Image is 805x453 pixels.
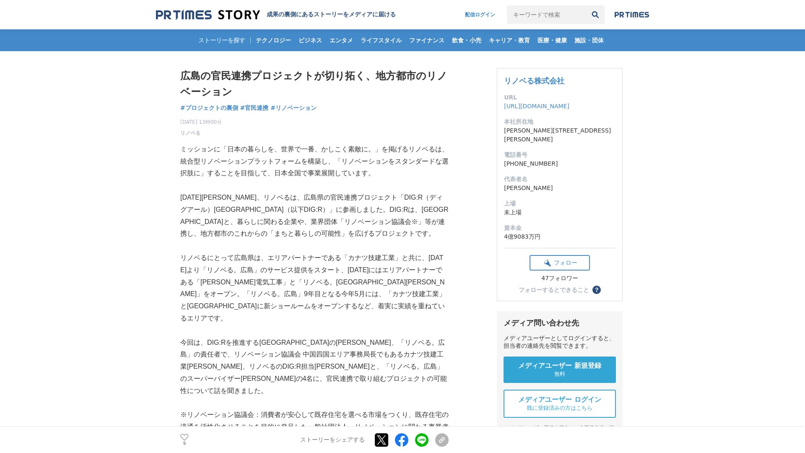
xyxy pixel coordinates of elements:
a: 成果の裏側にあるストーリーをメディアに届ける 成果の裏側にあるストーリーをメディアに届ける [156,9,396,21]
dd: [PERSON_NAME][STREET_ADDRESS][PERSON_NAME] [504,126,615,144]
a: リノベる [180,129,200,137]
p: [DATE][PERSON_NAME]、リノベるは、広島県の官民連携プロジェクト「DIG:R（ディグアール）[GEOGRAPHIC_DATA]（以下DIG:R）」に参画しました。DIG:Rは、[... [180,192,449,240]
span: エンタメ [326,36,356,44]
button: フォロー [530,255,590,271]
dt: 資本金 [504,224,615,232]
p: ※リノベーション協議会：消費者が安心して既存住宅を選べる市場をつくり、既存住宅の流通を活性化させることを目的に発足した一般社団法人。リノベーションに関わる事業者737社（カナツ技建工業とリノベる... [180,409,449,445]
dd: 未上場 [504,208,615,217]
a: ビジネス [295,29,325,51]
span: ファイナンス [406,36,448,44]
button: ？ [592,286,601,294]
dt: 上場 [504,199,615,208]
dt: 代表者名 [504,175,615,184]
a: リノベる株式会社 [504,76,564,85]
p: ミッションに「日本の暮らしを、世界で一番、かしこく素敵に。」を掲げるリノベるは、統合型リノベーションプラットフォームを構築し、「リノベーションをスタンダードな選択肢に」することを目指して、日本全... [180,143,449,180]
button: 検索 [586,5,605,24]
h2: 成果の裏側にあるストーリーをメディアに届ける [267,11,396,18]
a: 配信ログイン [457,5,504,24]
span: メディアユーザー ログイン [518,396,601,404]
a: ファイナンス [406,29,448,51]
a: #官民連携 [240,104,269,112]
a: #プロジェクトの裏側 [180,104,238,112]
div: メディアユーザーとしてログインすると、担当者の連絡先を閲覧できます。 [504,335,616,350]
dt: 本社所在地 [504,117,615,126]
img: prtimes [615,11,649,18]
div: 47フォロワー [530,275,590,282]
a: 医療・健康 [534,29,570,51]
a: メディアユーザー ログイン 既に登録済みの方はこちら [504,390,616,418]
span: ビジネス [295,36,325,44]
span: [DATE] 13時00分 [180,118,222,126]
a: 飲食・小売 [449,29,485,51]
p: 今回は、DIG:Rを推進する[GEOGRAPHIC_DATA]の[PERSON_NAME]、「リノベる。広島」の責任者で、リノベーション協議会 中国四国エリア事務局長でもあるカナツ技建工業[PE... [180,337,449,397]
dd: [PERSON_NAME] [504,184,615,193]
a: メディアユーザー 新規登録 無料 [504,357,616,383]
div: フォローするとできること [519,287,589,293]
span: テクノロジー [252,36,294,44]
dt: 電話番号 [504,151,615,159]
a: キャリア・教育 [486,29,533,51]
h1: 広島の官民連携プロジェクトが切り拓く、地方都市のリノベーション [180,68,449,100]
a: エンタメ [326,29,356,51]
dd: [PHONE_NUMBER] [504,159,615,168]
a: #リノベーション [270,104,317,112]
dt: URL [504,93,615,102]
span: 施設・団体 [571,36,607,44]
p: 9 [180,442,189,446]
span: 無料 [554,370,565,378]
a: 施設・団体 [571,29,607,51]
span: 飲食・小売 [449,36,485,44]
a: テクノロジー [252,29,294,51]
dd: 4億9083万円 [504,232,615,241]
span: 医療・健康 [534,36,570,44]
input: キーワードで検索 [507,5,586,24]
span: キャリア・教育 [486,36,533,44]
p: リノベるにとって広島県は、エリアパートナーである「カナツ技建工業」と共に、[DATE]より「リノベる。広島」のサービス提供をスタート、[DATE]にはエリアパートナーである「[PERSON_NA... [180,252,449,325]
a: ライフスタイル [357,29,405,51]
p: ストーリーをシェアする [300,436,365,444]
span: 既に登録済みの方はこちら [527,404,592,412]
img: 成果の裏側にあるストーリーをメディアに届ける [156,9,260,21]
div: メディア問い合わせ先 [504,318,616,328]
a: [URL][DOMAIN_NAME] [504,103,569,109]
span: メディアユーザー 新規登録 [518,362,601,370]
span: ？ [594,287,600,293]
span: ライフスタイル [357,36,405,44]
